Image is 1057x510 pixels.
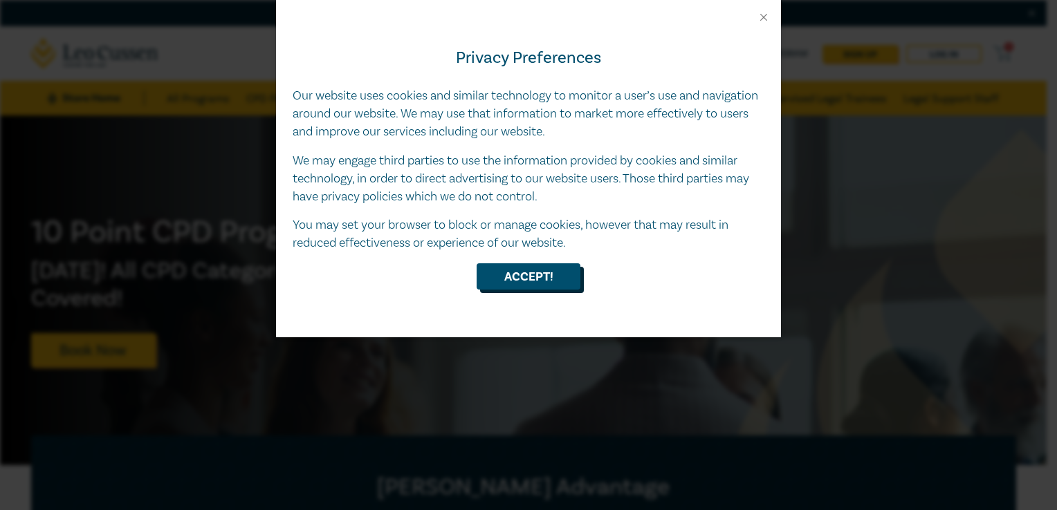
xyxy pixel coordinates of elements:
[757,11,770,23] button: Close
[477,263,580,290] button: Accept!
[293,216,764,252] p: You may set your browser to block or manage cookies, however that may result in reduced effective...
[293,46,764,70] h4: Privacy Preferences
[293,87,764,141] p: Our website uses cookies and similar technology to monitor a user’s use and navigation around our...
[293,152,764,206] p: We may engage third parties to use the information provided by cookies and similar technology, in...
